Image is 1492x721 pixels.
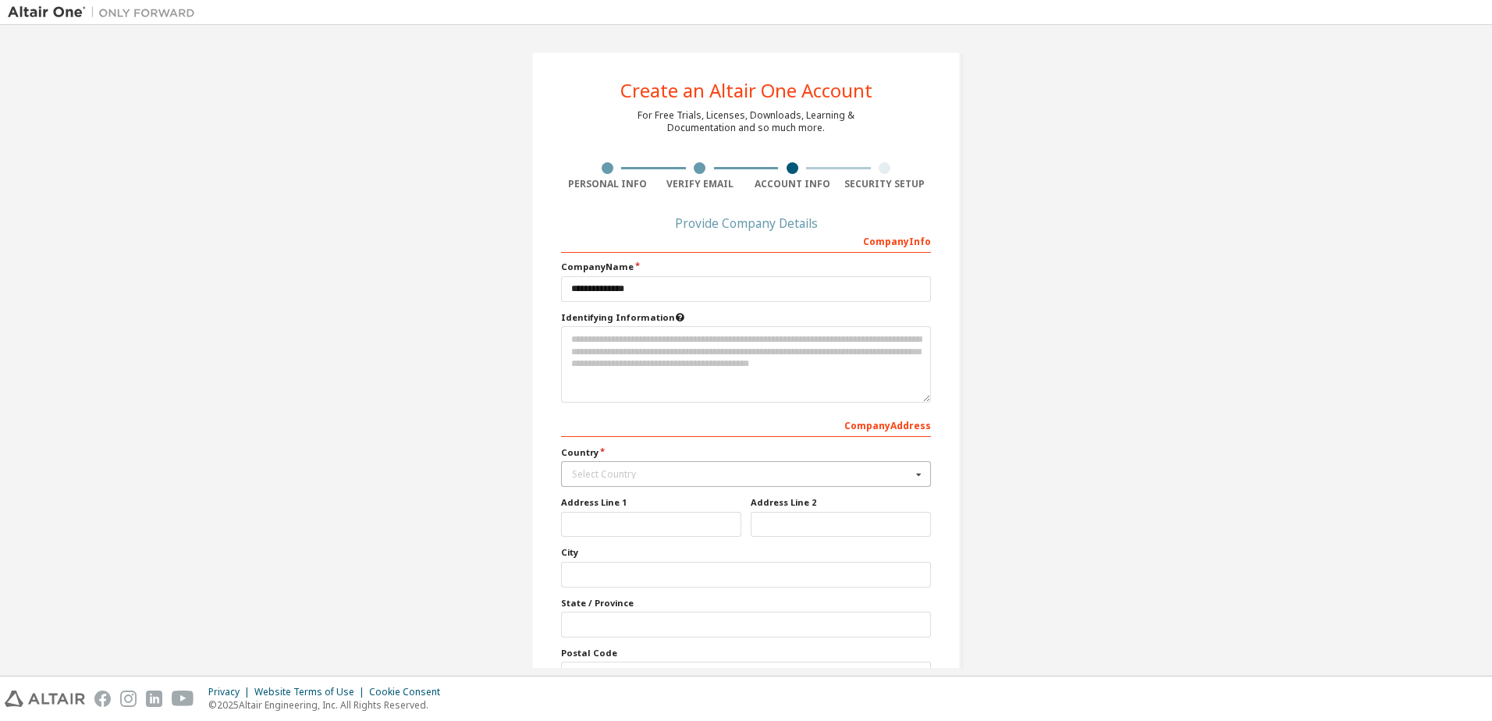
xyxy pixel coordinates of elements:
div: Create an Altair One Account [620,81,872,100]
label: Address Line 1 [561,496,741,509]
label: Company Name [561,261,931,273]
label: City [561,546,931,559]
img: linkedin.svg [146,691,162,707]
div: Security Setup [839,178,932,190]
div: Personal Info [561,178,654,190]
img: instagram.svg [120,691,137,707]
img: altair_logo.svg [5,691,85,707]
div: Provide Company Details [561,218,931,228]
div: Company Address [561,412,931,437]
div: Company Info [561,228,931,253]
img: facebook.svg [94,691,111,707]
div: For Free Trials, Licenses, Downloads, Learning & Documentation and so much more. [638,109,854,134]
div: Privacy [208,686,254,698]
label: Country [561,446,931,459]
label: Please provide any information that will help our support team identify your company. Email and n... [561,311,931,324]
label: Postal Code [561,647,931,659]
div: Website Terms of Use [254,686,369,698]
div: Account Info [746,178,839,190]
p: © 2025 Altair Engineering, Inc. All Rights Reserved. [208,698,449,712]
label: Address Line 2 [751,496,931,509]
div: Verify Email [654,178,747,190]
label: State / Province [561,597,931,609]
div: Select Country [572,470,911,479]
div: Cookie Consent [369,686,449,698]
img: Altair One [8,5,203,20]
img: youtube.svg [172,691,194,707]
